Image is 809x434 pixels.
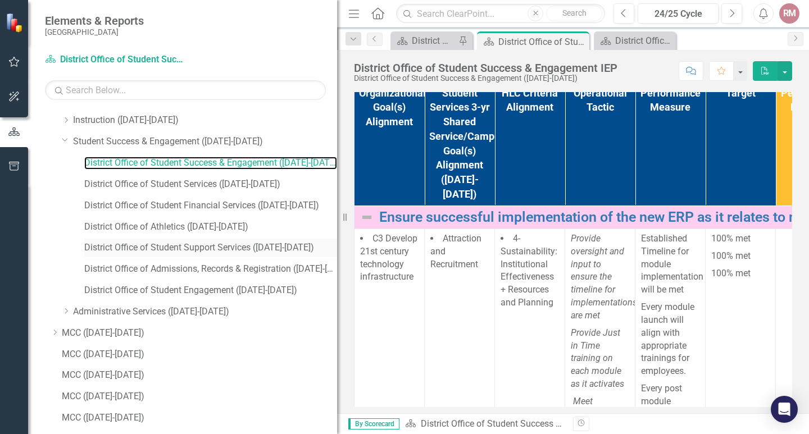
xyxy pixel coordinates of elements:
[360,211,374,224] img: Not Defined
[421,418,677,429] a: District Office of Student Success & Engagement ([DATE]-[DATE])
[615,34,673,48] div: District Office of Admissions, Records & Registration IEP
[498,35,587,49] div: District Office of Student Success & Engagement IEP
[62,348,337,361] a: MCC ([DATE]-[DATE])
[412,34,456,48] div: District Office of Admissions, Records & Registration IEP
[360,233,417,282] span: C3 Develop 21st century technology infrastructure
[354,62,617,74] div: District Office of Student Success & Engagement IEP
[354,74,617,83] div: District Office of Student Success & Engagement ([DATE]-[DATE])
[84,178,337,191] a: District Office of Student Services ([DATE]-[DATE])
[546,6,602,21] button: Search
[45,80,326,100] input: Search Below...
[45,28,144,36] small: [GEOGRAPHIC_DATA]
[62,369,337,382] a: MCC ([DATE]-[DATE])
[771,396,798,423] div: Open Intercom Messenger
[84,284,337,297] a: District Office of Student Engagement ([DATE]-[DATE])
[73,114,337,127] a: Instruction ([DATE]-[DATE])
[84,157,337,170] a: District Office of Student Success & Engagement ([DATE]-[DATE])
[6,13,25,33] img: ClearPoint Strategy
[45,53,185,66] a: District Office of Student Success & Engagement ([DATE]-[DATE])
[84,221,337,234] a: District Office of Athletics ([DATE]-[DATE])
[84,263,337,276] a: District Office of Admissions, Records & Registration ([DATE]-[DATE])
[45,14,144,28] span: Elements & Reports
[571,327,624,389] em: Provide Just in Time training on each module as it activates
[84,241,337,254] a: District Office of Student Support Services ([DATE]-[DATE])
[84,199,337,212] a: District Office of Student Financial Services ([DATE]-[DATE])
[571,233,637,321] em: Provide oversight and input to ensure the timeline for implementations are met
[62,390,337,403] a: MCC ([DATE]-[DATE])
[638,3,719,24] button: 24/25 Cycle
[62,327,337,340] a: MCC ([DATE]-[DATE])
[396,4,605,24] input: Search ClearPoint...
[711,265,770,280] p: 100% met
[779,3,799,24] button: RM
[348,418,399,430] span: By Scorecard
[430,233,481,269] span: Attraction and Recruitment
[711,232,770,248] p: 100% met
[711,248,770,265] p: 100% met
[562,8,587,17] span: Search
[62,412,337,424] a: MCC ([DATE]-[DATE])
[393,34,456,48] a: District Office of Admissions, Records & Registration IEP
[641,232,699,299] p: Established Timeline for module implementation will be met
[641,299,699,380] p: Every module launch will align with appropriate trainings for employees.
[642,7,715,21] div: 24/25 Cycle
[73,135,337,148] a: Student Success & Engagement ([DATE]-[DATE])
[405,418,565,431] div: »
[73,305,337,318] a: Administrative Services ([DATE]-[DATE])
[597,34,673,48] a: District Office of Admissions, Records & Registration IEP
